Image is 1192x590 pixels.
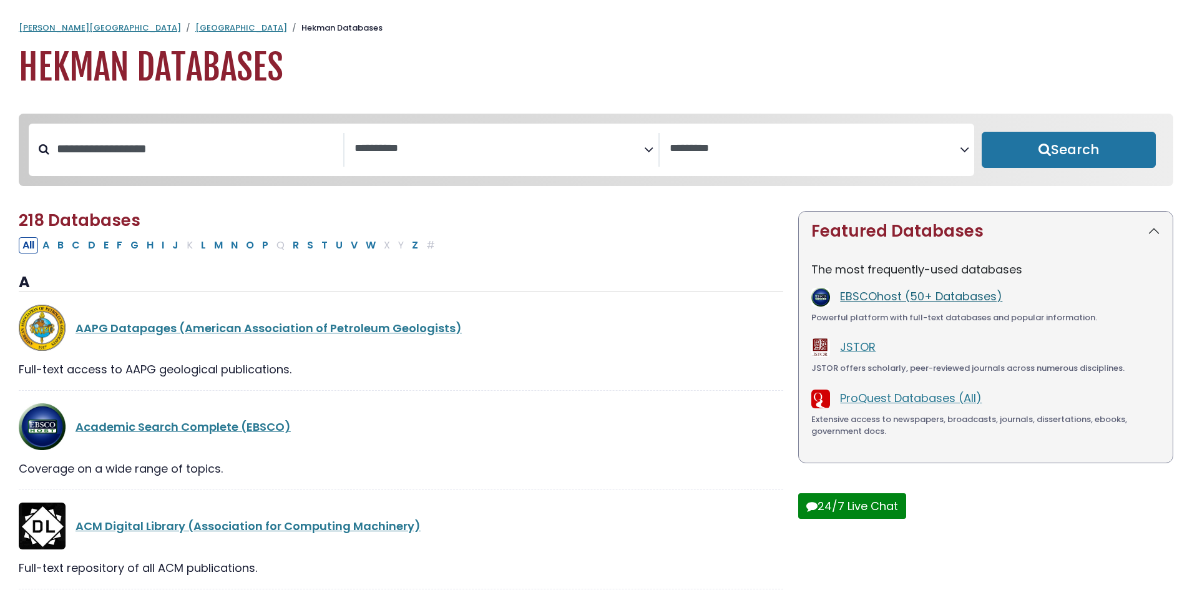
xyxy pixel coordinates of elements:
button: Filter Results E [100,237,112,253]
li: Hekman Databases [287,22,383,34]
button: Filter Results V [347,237,361,253]
h1: Hekman Databases [19,47,1173,89]
button: Filter Results N [227,237,242,253]
a: ACM Digital Library (Association for Computing Machinery) [76,518,421,534]
textarea: Search [670,142,960,155]
a: [PERSON_NAME][GEOGRAPHIC_DATA] [19,22,181,34]
div: JSTOR offers scholarly, peer-reviewed journals across numerous disciplines. [811,362,1160,375]
button: Filter Results G [127,237,142,253]
div: Full-text repository of all ACM publications. [19,559,783,576]
p: The most frequently-used databases [811,261,1160,278]
div: Full-text access to AAPG geological publications. [19,361,783,378]
button: Filter Results J [169,237,182,253]
button: Filter Results W [362,237,379,253]
nav: Search filters [19,114,1173,186]
button: Filter Results A [39,237,53,253]
button: Filter Results D [84,237,99,253]
button: Filter Results U [332,237,346,253]
a: JSTOR [840,339,876,355]
button: Filter Results I [158,237,168,253]
div: Extensive access to newspapers, broadcasts, journals, dissertations, ebooks, government docs. [811,413,1160,438]
button: Filter Results L [197,237,210,253]
button: Filter Results M [210,237,227,253]
button: Filter Results O [242,237,258,253]
nav: breadcrumb [19,22,1173,34]
button: Filter Results H [143,237,157,253]
a: AAPG Datapages (American Association of Petroleum Geologists) [76,320,462,336]
button: Featured Databases [799,212,1173,251]
button: Filter Results P [258,237,272,253]
a: ProQuest Databases (All) [840,390,982,406]
button: Filter Results T [318,237,331,253]
span: 218 Databases [19,209,140,232]
button: Filter Results F [113,237,126,253]
button: Filter Results C [68,237,84,253]
div: Powerful platform with full-text databases and popular information. [811,312,1160,324]
button: Filter Results S [303,237,317,253]
h3: A [19,273,783,292]
div: Coverage on a wide range of topics. [19,460,783,477]
input: Search database by title or keyword [49,139,343,159]
button: Filter Results B [54,237,67,253]
button: Filter Results Z [408,237,422,253]
a: EBSCOhost (50+ Databases) [840,288,1002,304]
button: Submit for Search Results [982,132,1156,168]
textarea: Search [354,142,645,155]
a: Academic Search Complete (EBSCO) [76,419,291,435]
button: Filter Results R [289,237,303,253]
div: Alpha-list to filter by first letter of database name [19,237,440,252]
button: All [19,237,38,253]
a: [GEOGRAPHIC_DATA] [195,22,287,34]
button: 24/7 Live Chat [798,493,906,519]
